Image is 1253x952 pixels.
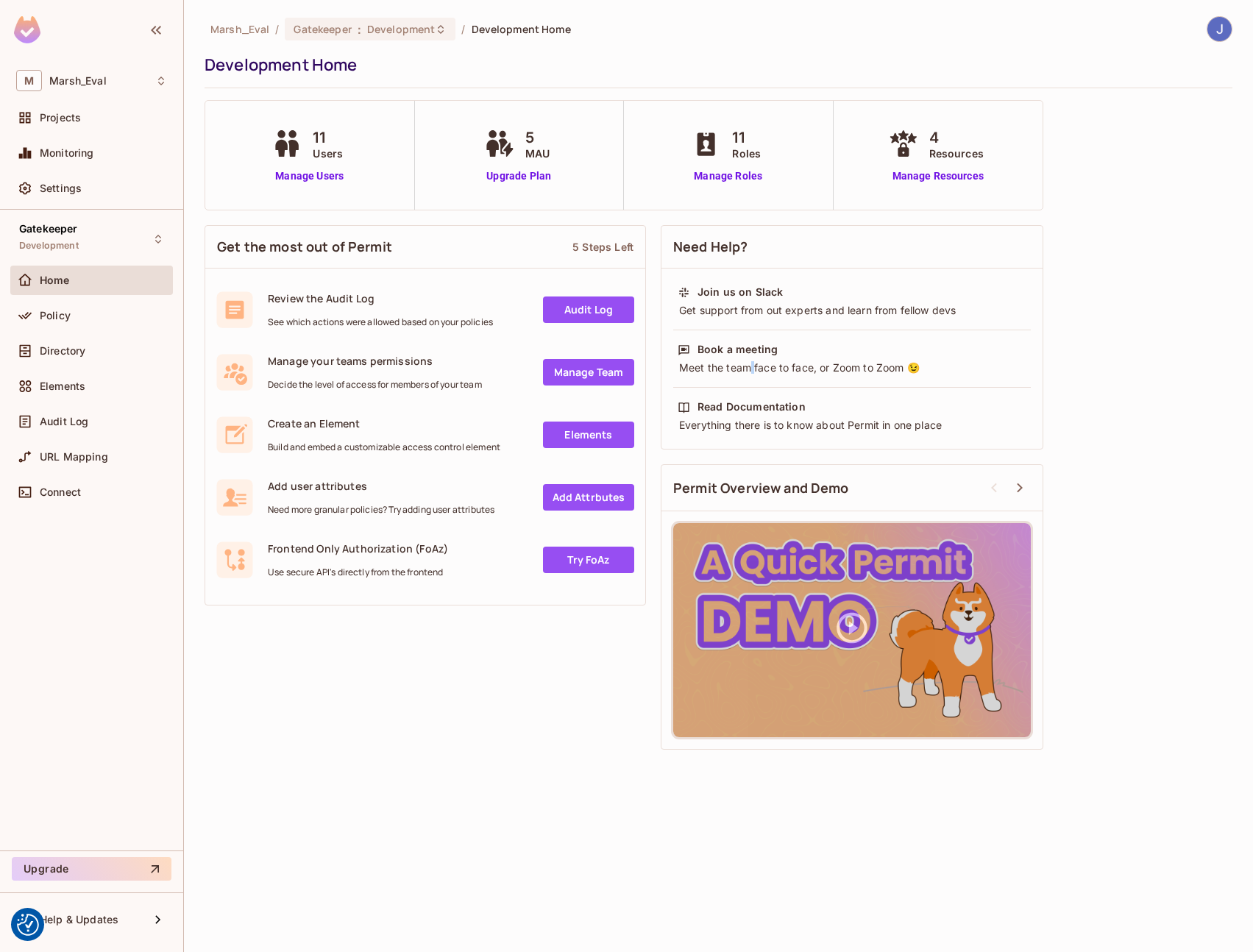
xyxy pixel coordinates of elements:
[12,857,171,881] button: Upgrade
[698,342,778,357] div: Book a meeting
[268,316,493,328] span: See which actions were allowed based on your policies
[16,70,42,91] span: M
[313,146,343,161] span: Users
[40,486,81,498] span: Connect
[205,54,1225,76] div: Development Home
[40,451,108,463] span: URL Mapping
[269,168,350,184] a: Manage Users
[268,379,482,391] span: Decide the level of access for members of your team
[40,345,85,357] span: Directory
[313,127,343,149] span: 11
[268,354,482,368] span: Manage your teams permissions
[40,914,118,926] span: Help & Updates
[19,240,79,252] span: Development
[268,291,493,305] span: Review the Audit Log
[472,22,571,36] span: Development Home
[217,238,392,256] span: Get the most out of Permit
[14,16,40,43] img: SReyMgAAAABJRU5ErkJggg==
[40,310,71,322] span: Policy
[688,168,768,184] a: Manage Roles
[17,914,39,936] img: Revisit consent button
[678,303,1026,318] div: Get support from out experts and learn from fellow devs
[673,238,748,256] span: Need Help?
[698,285,783,299] div: Join us on Slack
[673,479,849,497] span: Permit Overview and Demo
[1207,17,1232,41] img: Jose Basanta
[268,441,500,453] span: Build and embed a customizable access control element
[40,274,70,286] span: Home
[268,479,494,493] span: Add user attributes
[268,416,500,430] span: Create an Element
[543,422,634,448] a: Elements
[367,22,435,36] span: Development
[40,182,82,194] span: Settings
[17,914,39,936] button: Consent Preferences
[40,380,85,392] span: Elements
[210,22,269,36] span: the active workspace
[732,127,761,149] span: 11
[461,22,465,36] li: /
[929,146,984,161] span: Resources
[357,24,362,35] span: :
[732,146,761,161] span: Roles
[275,22,279,36] li: /
[525,146,550,161] span: MAU
[543,296,634,323] a: Audit Log
[19,223,78,235] span: Gatekeeper
[268,566,448,578] span: Use secure API's directly from the frontend
[572,240,633,254] div: 5 Steps Left
[929,127,984,149] span: 4
[40,147,94,159] span: Monitoring
[543,547,634,573] a: Try FoAz
[481,168,557,184] a: Upgrade Plan
[543,484,634,511] a: Add Attrbutes
[543,359,634,386] a: Manage Team
[49,75,107,87] span: Workspace: Marsh_Eval
[268,504,494,516] span: Need more granular policies? Try adding user attributes
[40,112,81,124] span: Projects
[268,541,448,555] span: Frontend Only Authorization (FoAz)
[678,418,1026,433] div: Everything there is to know about Permit in one place
[525,127,550,149] span: 5
[678,360,1026,375] div: Meet the team face to face, or Zoom to Zoom 😉
[885,168,991,184] a: Manage Resources
[40,416,88,427] span: Audit Log
[294,22,351,36] span: Gatekeeper
[698,399,806,414] div: Read Documentation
